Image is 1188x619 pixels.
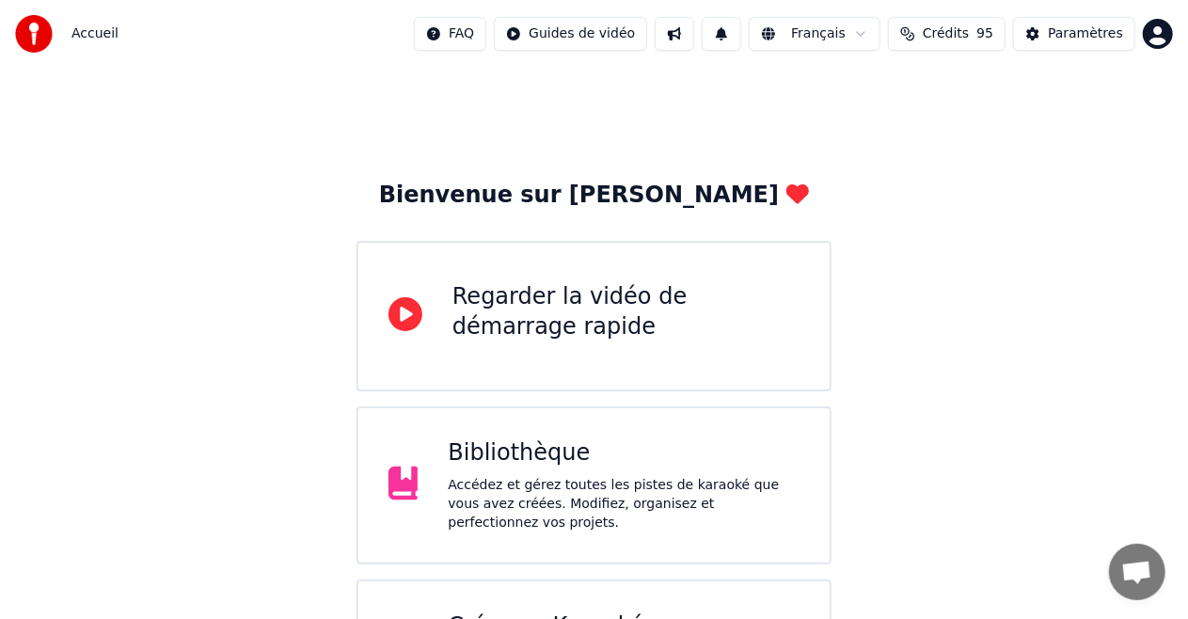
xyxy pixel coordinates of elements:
[71,24,119,43] nav: breadcrumb
[448,476,800,532] div: Accédez et gérez toutes les pistes de karaoké que vous avez créées. Modifiez, organisez et perfec...
[1109,544,1165,600] div: Ouvrir le chat
[1013,17,1135,51] button: Paramètres
[976,24,993,43] span: 95
[448,438,800,468] div: Bibliothèque
[923,24,969,43] span: Crédits
[15,15,53,53] img: youka
[494,17,647,51] button: Guides de vidéo
[1048,24,1123,43] div: Paramètres
[888,17,1006,51] button: Crédits95
[379,181,809,211] div: Bienvenue sur [PERSON_NAME]
[71,24,119,43] span: Accueil
[414,17,486,51] button: FAQ
[452,282,800,342] div: Regarder la vidéo de démarrage rapide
